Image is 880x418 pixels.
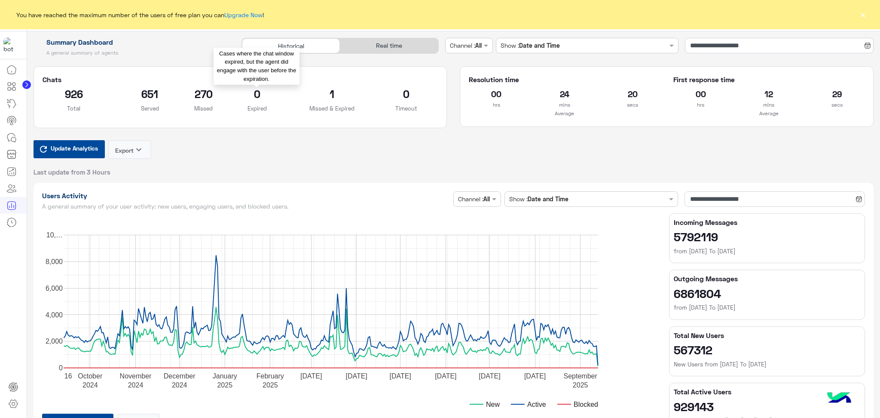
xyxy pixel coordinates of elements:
text: [DATE] [389,372,411,379]
h2: 567312 [674,343,860,357]
h2: 1 [302,87,362,101]
h2: 00 [469,87,524,101]
i: keyboard_arrow_down [134,144,144,155]
h5: Incoming Messages [674,218,860,227]
p: Served [118,104,181,113]
text: October [78,372,103,379]
button: × [859,10,867,19]
text: 0 [59,364,63,372]
p: Average [673,109,865,118]
text: 2025 [217,381,232,388]
h2: 20 [605,87,660,101]
h6: from [DATE] To [DATE] [674,303,860,312]
text: September [563,372,597,379]
a: Upgrade Now [224,11,263,18]
h5: First response time [673,75,865,84]
text: 2024 [82,381,98,388]
h2: 00 [673,87,728,101]
h2: 5792119 [674,230,860,243]
img: 1403182699927242 [3,37,19,53]
text: 2025 [263,381,278,388]
h2: 0 [375,87,438,101]
p: Timeout [375,104,438,113]
span: Update Analytics [49,142,100,154]
h2: 12 [741,87,796,101]
text: December [163,372,195,379]
text: [DATE] [479,372,500,379]
button: Exportkeyboard_arrow_down [108,140,151,159]
button: Update Analytics [34,140,105,158]
p: mins [741,101,796,109]
h5: A general summary of agents [34,49,232,56]
p: secs [605,101,660,109]
span: Last update from 3 Hours [34,168,110,176]
text: [DATE] [524,372,545,379]
h2: 0 [226,87,289,101]
text: November [119,372,151,379]
text: 16 [64,372,72,379]
text: 2024 [128,381,143,388]
p: secs [810,101,865,109]
h5: Chats [43,75,438,84]
text: January [212,372,237,379]
p: hrs [469,101,524,109]
text: Active [527,400,546,408]
h2: 651 [118,87,181,101]
p: Expired [226,104,289,113]
h5: Total Active Users [674,387,860,396]
h2: 24 [537,87,592,101]
h2: 29 [810,87,865,101]
text: New [486,400,500,408]
img: hulul-logo.png [824,384,854,414]
p: Missed [194,104,213,113]
div: Historical [242,38,340,53]
p: Average [469,109,660,118]
h5: Resolution time [469,75,660,84]
text: 2025 [572,381,588,388]
h2: 270 [194,87,213,101]
h5: Outgoing Messages [674,274,860,283]
div: Real time [340,38,438,53]
text: 2,000 [45,338,62,345]
h6: New Users from [DATE] To [DATE] [674,360,860,369]
h5: Total New Users [674,331,860,340]
text: [DATE] [345,372,367,379]
span: You have reached the maximum number of the users of free plan you can ! [16,10,264,19]
text: 2024 [171,381,187,388]
h1: Users Activity [42,191,450,200]
text: 6,000 [45,284,62,292]
h1: Summary Dashboard [34,38,232,46]
text: 8,000 [45,258,62,265]
p: hrs [673,101,728,109]
h2: 6861804 [674,286,860,300]
text: [DATE] [435,372,456,379]
h2: 929143 [674,400,860,413]
text: [DATE] [300,372,321,379]
text: February [256,372,284,379]
text: Blocked [574,400,598,408]
p: mins [537,101,592,109]
p: Total [43,104,106,113]
h6: from [DATE] To [DATE] [674,247,860,255]
h2: 926 [43,87,106,101]
h5: A general summary of your user activity: new users, engaging users, and blocked users. [42,203,450,210]
text: 4,000 [45,311,62,318]
p: Missed & Expired [302,104,362,113]
text: 10,… [46,231,62,239]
